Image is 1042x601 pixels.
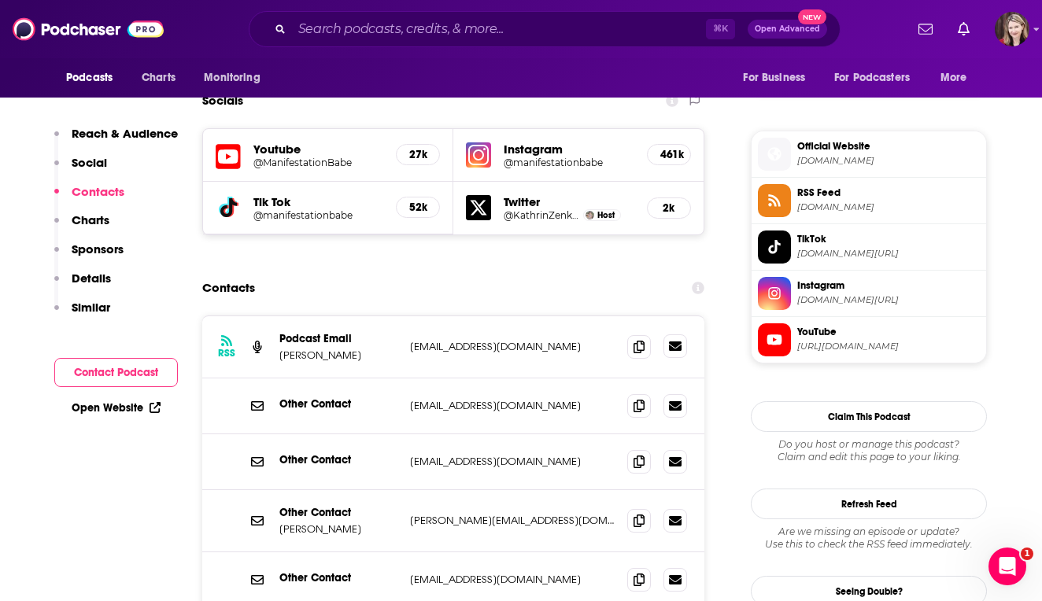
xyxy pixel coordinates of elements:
h3: RSS [218,347,235,359]
button: Details [54,271,111,300]
button: Contact Podcast [54,358,178,387]
button: Charts [54,212,109,242]
p: Podcast Email [279,332,397,345]
span: New [798,9,826,24]
p: [PERSON_NAME][EMAIL_ADDRESS][DOMAIN_NAME] [410,514,615,527]
img: Kathrin Zenkina [586,211,594,219]
p: Contacts [72,184,124,199]
span: https://www.youtube.com/@ManifestationBabe [797,341,980,352]
img: iconImage [466,142,491,168]
h5: Tik Tok [253,194,383,209]
h5: 27k [409,148,427,161]
button: Social [54,155,107,184]
span: For Business [743,67,805,89]
span: Host [597,210,615,220]
button: open menu [824,63,933,93]
p: Reach & Audience [72,126,178,141]
div: Are we missing an episode or update? Use this to check the RSS feed immediately. [751,525,987,551]
a: @manifestationbabe [253,209,383,221]
p: Charts [72,212,109,227]
button: Open AdvancedNew [748,20,827,39]
span: manifestationbabe.com [797,155,980,167]
p: Similar [72,300,110,315]
p: Sponsors [72,242,124,256]
h5: 52k [409,201,427,214]
button: open menu [55,63,133,93]
button: Show profile menu [995,12,1029,46]
h5: 2k [660,201,678,215]
a: TikTok[DOMAIN_NAME][URL] [758,230,980,264]
button: open menu [929,63,987,93]
p: Other Contact [279,506,397,519]
p: Social [72,155,107,170]
span: More [940,67,967,89]
span: Podcasts [66,67,113,89]
button: Sponsors [54,242,124,271]
p: Other Contact [279,397,397,411]
span: TikTok [797,232,980,246]
span: YouTube [797,325,980,339]
p: Other Contact [279,571,397,584]
button: Claim This Podcast [751,401,987,432]
a: Official Website[DOMAIN_NAME] [758,138,980,171]
button: Contacts [54,184,124,213]
img: Podchaser - Follow, Share and Rate Podcasts [13,14,164,44]
span: Do you host or manage this podcast? [751,438,987,451]
p: [PERSON_NAME] [279,348,397,362]
a: Show notifications dropdown [951,16,976,42]
button: open menu [193,63,280,93]
p: Details [72,271,111,286]
h5: 461k [660,148,678,161]
span: Official Website [797,139,980,153]
p: [EMAIL_ADDRESS][DOMAIN_NAME] [410,399,615,412]
span: Logged in as galaxygirl [995,12,1029,46]
button: Similar [54,300,110,329]
button: Refresh Feed [751,489,987,519]
h2: Contacts [202,273,255,303]
span: Open Advanced [755,25,820,33]
h5: Instagram [504,142,634,157]
a: RSS Feed[DOMAIN_NAME] [758,184,980,217]
a: Charts [131,63,185,93]
p: [EMAIL_ADDRESS][DOMAIN_NAME] [410,573,615,586]
span: Charts [142,67,176,89]
p: [PERSON_NAME] [279,522,397,536]
span: ⌘ K [706,19,735,39]
h2: Socials [202,86,243,116]
a: Show notifications dropdown [912,16,939,42]
div: Search podcasts, credits, & more... [249,11,841,47]
a: @KathrinZenkina [504,209,579,221]
button: open menu [732,63,825,93]
span: For Podcasters [834,67,910,89]
div: Claim and edit this page to your liking. [751,438,987,463]
h5: Youtube [253,142,383,157]
img: User Profile [995,12,1029,46]
p: Other Contact [279,453,397,466]
a: Open Website [72,401,161,415]
span: RSS Feed [797,186,980,200]
button: Reach & Audience [54,126,178,155]
a: YouTube[URL][DOMAIN_NAME] [758,323,980,356]
input: Search podcasts, credits, & more... [292,17,706,42]
span: Instagram [797,278,980,293]
iframe: Intercom live chat [988,548,1026,585]
span: Monitoring [204,67,260,89]
a: Instagram[DOMAIN_NAME][URL] [758,277,980,310]
span: 1 [1021,548,1033,560]
span: instagram.com/manifestationbabe [797,294,980,306]
span: manifestationbabe.libsyn.com [797,201,980,213]
a: @ManifestationBabe [253,157,383,168]
p: [EMAIL_ADDRESS][DOMAIN_NAME] [410,455,615,468]
span: tiktok.com/@manifestationbabe [797,248,980,260]
a: @manifestationbabe [504,157,634,168]
p: [EMAIL_ADDRESS][DOMAIN_NAME] [410,340,615,353]
h5: Twitter [504,194,634,209]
